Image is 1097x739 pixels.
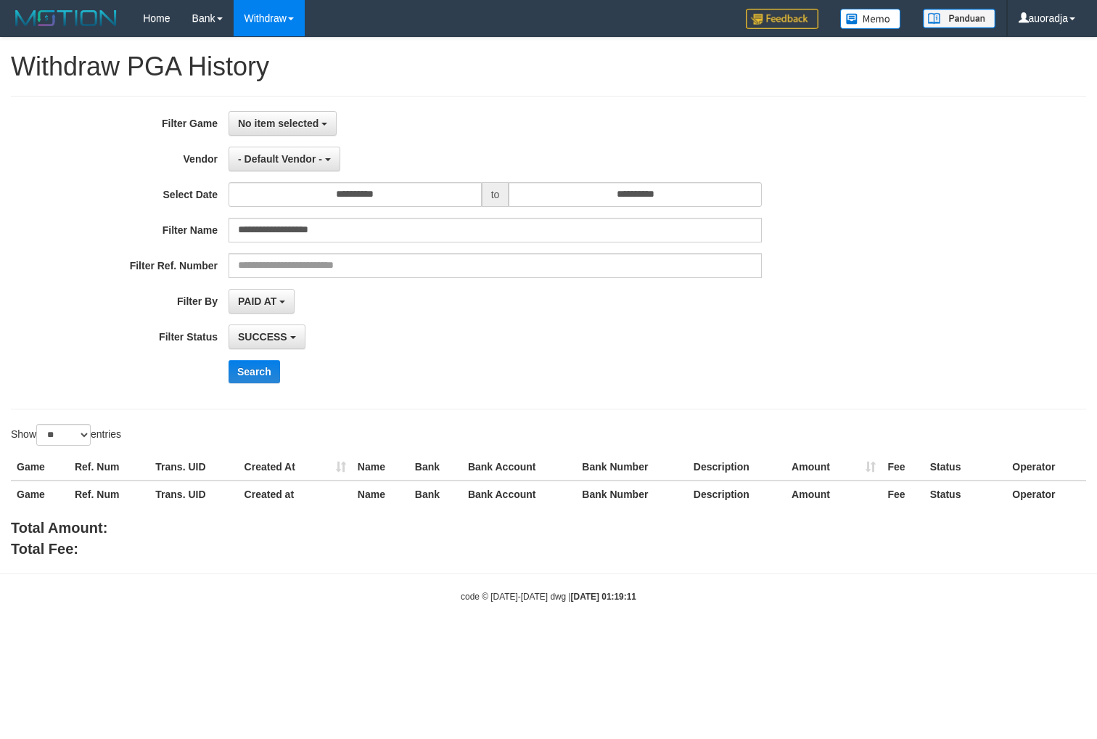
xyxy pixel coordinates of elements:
[238,295,276,307] span: PAID AT
[576,454,688,481] th: Bank Number
[576,481,688,507] th: Bank Number
[11,520,107,536] b: Total Amount:
[352,454,409,481] th: Name
[786,481,882,507] th: Amount
[69,454,149,481] th: Ref. Num
[11,7,121,29] img: MOTION_logo.png
[462,481,576,507] th: Bank Account
[239,481,352,507] th: Created at
[462,454,576,481] th: Bank Account
[688,454,786,481] th: Description
[482,182,509,207] span: to
[69,481,149,507] th: Ref. Num
[11,424,121,446] label: Show entries
[11,481,69,507] th: Game
[924,481,1007,507] th: Status
[786,454,882,481] th: Amount
[149,481,238,507] th: Trans. UID
[882,454,924,481] th: Fee
[923,9,995,28] img: panduan.png
[149,454,238,481] th: Trans. UID
[924,454,1007,481] th: Status
[11,541,78,557] b: Total Fee:
[229,147,340,171] button: - Default Vendor -
[746,9,818,29] img: Feedback.jpg
[882,481,924,507] th: Fee
[11,52,1086,81] h1: Withdraw PGA History
[229,324,305,349] button: SUCCESS
[840,9,901,29] img: Button%20Memo.svg
[238,153,322,165] span: - Default Vendor -
[11,454,69,481] th: Game
[409,454,462,481] th: Bank
[238,331,287,343] span: SUCCESS
[36,424,91,446] select: Showentries
[238,118,319,129] span: No item selected
[352,481,409,507] th: Name
[688,481,786,507] th: Description
[1006,454,1086,481] th: Operator
[571,592,636,602] strong: [DATE] 01:19:11
[409,481,462,507] th: Bank
[461,592,636,602] small: code © [DATE]-[DATE] dwg |
[1006,481,1086,507] th: Operator
[229,111,337,136] button: No item selected
[229,360,280,383] button: Search
[229,289,295,314] button: PAID AT
[239,454,352,481] th: Created At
